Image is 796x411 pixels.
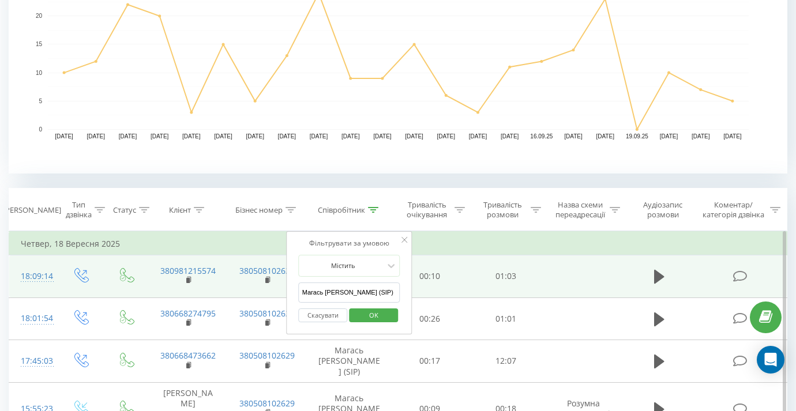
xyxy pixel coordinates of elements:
text: 19.09.25 [626,133,648,139]
text: [DATE] [55,133,73,139]
div: Співробітник [318,205,365,215]
text: [DATE] [405,133,423,139]
text: [DATE] [214,133,232,139]
text: [DATE] [119,133,137,139]
div: Open Intercom Messenger [757,346,784,374]
div: Тип дзвінка [66,200,92,220]
text: [DATE] [341,133,360,139]
text: [DATE] [596,133,614,139]
button: Скасувати [299,308,348,323]
td: 00:26 [392,297,468,340]
td: 01:01 [468,297,544,340]
div: Назва схеми переадресації [554,200,607,220]
text: [DATE] [310,133,328,139]
a: 380508102629 [239,398,295,409]
td: 01:03 [468,255,544,298]
button: OK [349,308,398,323]
text: 16.09.25 [530,133,553,139]
td: 00:10 [392,255,468,298]
div: Коментар/категорія дзвінка [700,200,767,220]
span: OK [358,306,390,324]
div: 17:45:03 [21,350,46,372]
text: 0 [39,126,42,133]
div: Тривалість очікування [402,200,452,220]
td: Четвер, 18 Вересня 2025 [9,232,787,255]
div: [PERSON_NAME] [3,205,61,215]
div: Клієнт [169,205,191,215]
text: 5 [39,98,42,104]
text: [DATE] [501,133,519,139]
div: Фільтрувати за умовою [299,237,400,249]
text: 15 [36,42,43,48]
div: 18:01:54 [21,307,46,330]
a: 380508102629 [239,350,295,361]
div: 18:09:14 [21,265,46,288]
div: Тривалість розмови [478,200,528,220]
td: Магась [PERSON_NAME] (SIP) [307,340,392,383]
td: 00:17 [392,340,468,383]
text: 20 [36,13,43,19]
a: 380508102629 [239,308,295,319]
text: [DATE] [87,133,106,139]
text: [DATE] [437,133,456,139]
text: 10 [36,70,43,76]
text: [DATE] [278,133,296,139]
text: [DATE] [151,133,169,139]
input: Введіть значення [299,282,400,303]
a: 380668274795 [160,308,216,319]
a: 380981215574 [160,265,216,276]
div: Статус [113,205,136,215]
text: [DATE] [469,133,487,139]
div: Аудіозапис розмови [633,200,693,220]
text: [DATE] [246,133,264,139]
a: 380668473662 [160,350,216,361]
text: [DATE] [723,133,742,139]
text: [DATE] [660,133,678,139]
text: [DATE] [373,133,392,139]
td: 12:07 [468,340,544,383]
text: [DATE] [564,133,583,139]
text: [DATE] [182,133,201,139]
div: Бізнес номер [235,205,283,215]
text: [DATE] [692,133,710,139]
a: 380508102629 [239,265,295,276]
